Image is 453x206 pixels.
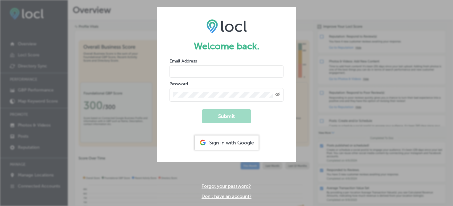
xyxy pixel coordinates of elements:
img: LOCL logo [206,19,247,33]
label: Email Address [169,59,197,64]
a: Forgot your password? [202,184,251,189]
span: Toggle password visibility [275,92,280,98]
a: Don't have an account? [202,194,251,199]
label: Password [169,81,188,87]
div: Sign in with Google [195,135,259,150]
button: Submit [202,109,251,123]
h1: Welcome back. [169,41,284,52]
